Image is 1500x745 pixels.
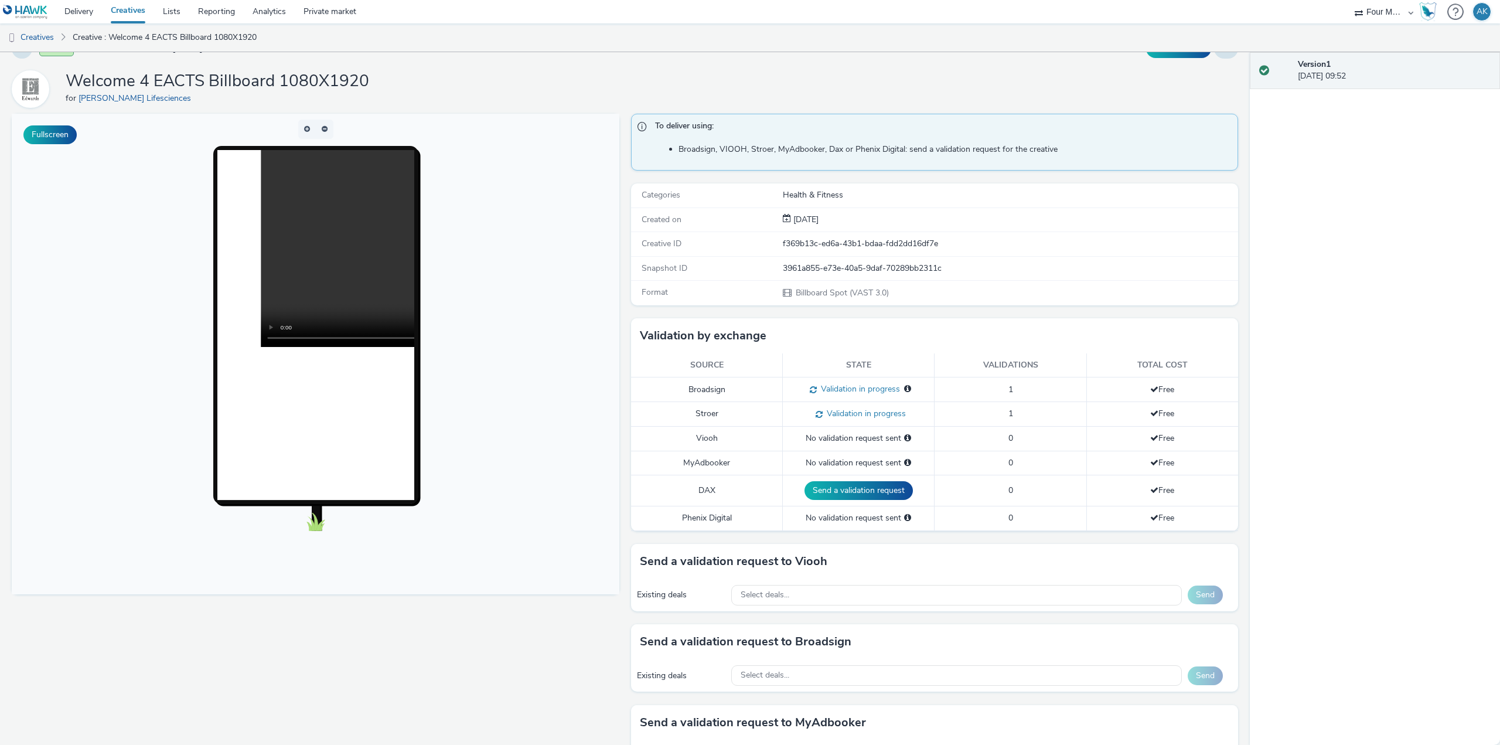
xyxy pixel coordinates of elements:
[23,125,77,144] button: Fullscreen
[640,327,766,345] h3: Validation by exchange
[783,238,1237,250] div: f369b13c-ed6a-43b1-bdaa-fdd2dd16df7e
[1419,2,1441,21] a: Hawk Academy
[642,238,681,249] span: Creative ID
[1008,512,1013,523] span: 0
[66,93,79,104] span: for
[642,263,687,274] span: Snapshot ID
[1477,3,1488,21] div: AK
[789,512,928,524] div: No validation request sent
[741,671,789,681] span: Select deals...
[823,408,906,419] span: Validation in progress
[631,475,783,506] td: DAX
[631,427,783,451] td: Viooh
[789,457,928,469] div: No validation request sent
[6,32,18,44] img: dooh
[1008,457,1013,468] span: 0
[935,353,1086,377] th: Validations
[1150,384,1174,395] span: Free
[640,633,851,651] h3: Send a validation request to Broadsign
[66,70,369,93] h1: Welcome 4 EACTS Billboard 1080X1920
[655,120,1226,135] span: To deliver using:
[791,214,819,226] div: Creation 06 October 2025, 09:52
[631,377,783,402] td: Broadsign
[789,433,928,444] div: No validation request sent
[1008,485,1013,496] span: 0
[741,590,789,600] span: Select deals...
[631,402,783,427] td: Stroer
[904,457,911,469] div: Please select a deal below and click on Send to send a validation request to MyAdbooker.
[631,451,783,475] td: MyAdbooker
[783,189,1237,201] div: Health & Fitness
[3,5,48,19] img: undefined Logo
[1150,485,1174,496] span: Free
[1150,457,1174,468] span: Free
[783,353,935,377] th: State
[804,481,913,500] button: Send a validation request
[783,263,1237,274] div: 3961a855-e73e-40a5-9daf-70289bb2311c
[904,512,911,524] div: Please select a deal below and click on Send to send a validation request to Phenix Digital.
[640,714,866,732] h3: Send a validation request to MyAdbooker
[67,23,262,52] a: Creative : Welcome 4 EACTS Billboard 1080X1920
[1086,353,1238,377] th: Total cost
[1008,384,1013,395] span: 1
[1150,512,1174,523] span: Free
[1150,433,1174,444] span: Free
[12,83,54,94] a: Edwards Lifesciences
[13,72,47,106] img: Edwards Lifesciences
[1150,408,1174,419] span: Free
[631,353,783,377] th: Source
[637,589,726,601] div: Existing deals
[817,383,900,394] span: Validation in progress
[631,506,783,530] td: Phenix Digital
[1298,59,1331,70] strong: Version 1
[1008,433,1013,444] span: 0
[642,287,668,298] span: Format
[79,93,196,104] a: [PERSON_NAME] Lifesciences
[1188,586,1223,604] button: Send
[1419,2,1437,21] img: Hawk Academy
[637,670,726,682] div: Existing deals
[1298,59,1491,83] div: [DATE] 09:52
[795,287,889,298] span: Billboard Spot (VAST 3.0)
[904,433,911,444] div: Please select a deal below and click on Send to send a validation request to Viooh.
[642,189,680,200] span: Categories
[679,144,1232,155] li: Broadsign, VIOOH, Stroer, MyAdbooker, Dax or Phenix Digital: send a validation request for the cr...
[1008,408,1013,419] span: 1
[791,214,819,225] span: [DATE]
[642,214,681,225] span: Created on
[640,553,827,570] h3: Send a validation request to Viooh
[1188,666,1223,685] button: Send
